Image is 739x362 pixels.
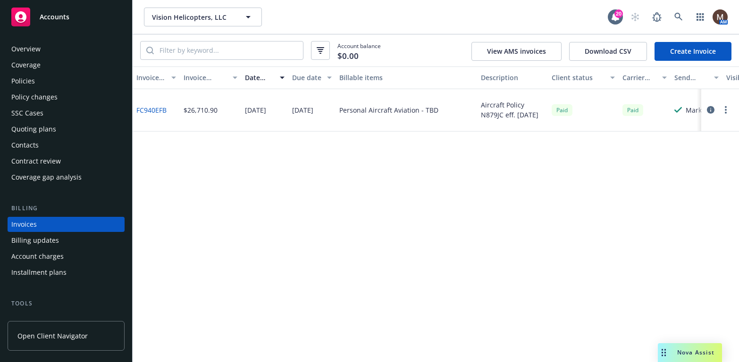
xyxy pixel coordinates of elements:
[8,74,125,89] a: Policies
[11,106,43,121] div: SSC Cases
[339,105,438,115] div: Personal Aircraft Aviation - TBD
[8,249,125,264] a: Account charges
[8,170,125,185] a: Coverage gap analysis
[144,8,262,26] button: Vision Helicopters, LLC
[11,154,61,169] div: Contract review
[136,105,167,115] a: FC940EFB
[671,66,722,89] button: Send result
[17,331,88,341] span: Open Client Navigator
[8,122,125,137] a: Quoting plans
[11,249,64,264] div: Account charges
[8,4,125,30] a: Accounts
[11,74,35,89] div: Policies
[8,299,125,308] div: Tools
[292,105,313,115] div: [DATE]
[292,73,321,82] div: Due date
[11,122,56,137] div: Quoting plans
[8,154,125,169] a: Contract review
[11,90,58,105] div: Policy changes
[288,66,336,89] button: Due date
[11,41,41,57] div: Overview
[11,265,67,280] div: Installment plans
[8,233,125,248] a: Billing updates
[11,58,41,73] div: Coverage
[619,66,671,89] button: Carrier status
[11,233,59,248] div: Billing updates
[8,138,125,153] a: Contacts
[337,50,359,62] span: $0.00
[713,9,728,25] img: photo
[8,106,125,121] a: SSC Cases
[677,348,714,356] span: Nova Assist
[180,66,241,89] button: Invoice amount
[622,104,643,116] div: Paid
[152,12,234,22] span: Vision Helicopters, LLC
[8,90,125,105] a: Policy changes
[552,104,572,116] div: Paid
[8,217,125,232] a: Invoices
[11,217,37,232] div: Invoices
[40,13,69,21] span: Accounts
[471,42,562,61] button: View AMS invoices
[8,41,125,57] a: Overview
[241,66,288,89] button: Date issued
[658,343,670,362] div: Drag to move
[245,105,266,115] div: [DATE]
[481,73,544,82] div: Description
[245,73,274,82] div: Date issued
[622,73,656,82] div: Carrier status
[11,138,39,153] div: Contacts
[569,42,647,61] button: Download CSV
[133,66,180,89] button: Invoice ID
[184,105,218,115] div: $26,710.90
[647,8,666,26] a: Report a Bug
[336,66,477,89] button: Billable items
[11,312,51,327] div: Manage files
[686,105,719,115] div: Marked as sent
[8,58,125,73] a: Coverage
[136,73,166,82] div: Invoice ID
[8,312,125,327] a: Manage files
[146,47,154,54] svg: Search
[674,73,708,82] div: Send result
[669,8,688,26] a: Search
[658,343,722,362] button: Nova Assist
[8,204,125,213] div: Billing
[481,100,544,120] div: Aircraft Policy N879JC eff. [DATE]
[154,41,303,59] input: Filter by keyword...
[614,9,623,18] div: 20
[11,170,82,185] div: Coverage gap analysis
[8,265,125,280] a: Installment plans
[477,66,548,89] button: Description
[552,73,605,82] div: Client status
[184,73,227,82] div: Invoice amount
[339,73,473,82] div: Billable items
[626,8,645,26] a: Start snowing
[691,8,710,26] a: Switch app
[655,42,731,61] a: Create Invoice
[337,42,381,59] span: Account balance
[548,66,619,89] button: Client status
